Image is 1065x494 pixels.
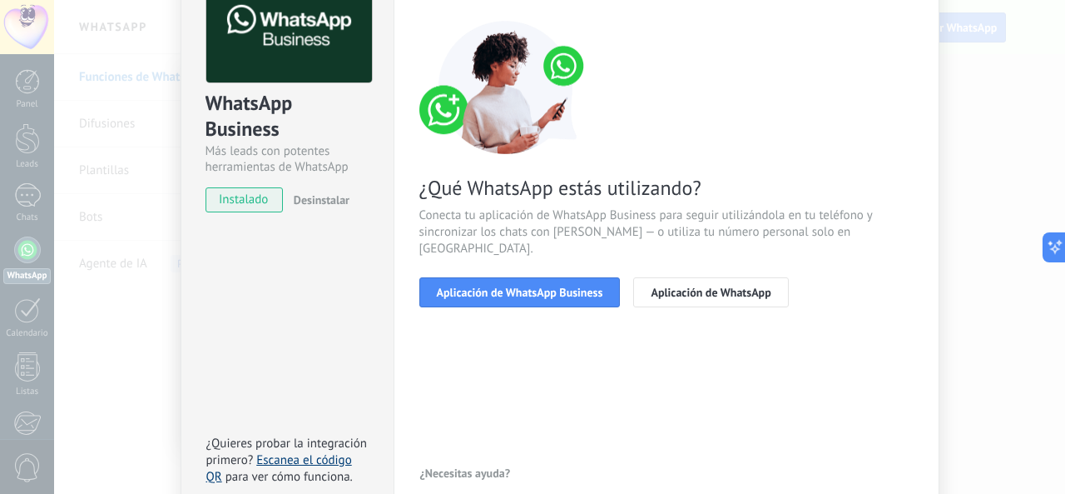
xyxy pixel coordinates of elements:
[419,277,621,307] button: Aplicación de WhatsApp Business
[206,436,368,468] span: ¿Quieres probar la integración primero?
[419,21,594,154] img: connect number
[206,187,282,212] span: instalado
[419,175,914,201] span: ¿Qué WhatsApp estás utilizando?
[225,469,353,485] span: para ver cómo funciona.
[294,192,349,207] span: Desinstalar
[206,452,352,485] a: Escanea el código QR
[420,467,511,479] span: ¿Necesitas ayuda?
[419,207,914,257] span: Conecta tu aplicación de WhatsApp Business para seguir utilizándola en tu teléfono y sincronizar ...
[633,277,788,307] button: Aplicación de WhatsApp
[206,90,369,143] div: WhatsApp Business
[419,461,512,486] button: ¿Necesitas ayuda?
[287,187,349,212] button: Desinstalar
[437,287,603,298] span: Aplicación de WhatsApp Business
[206,143,369,175] div: Más leads con potentes herramientas de WhatsApp
[651,287,770,298] span: Aplicación de WhatsApp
